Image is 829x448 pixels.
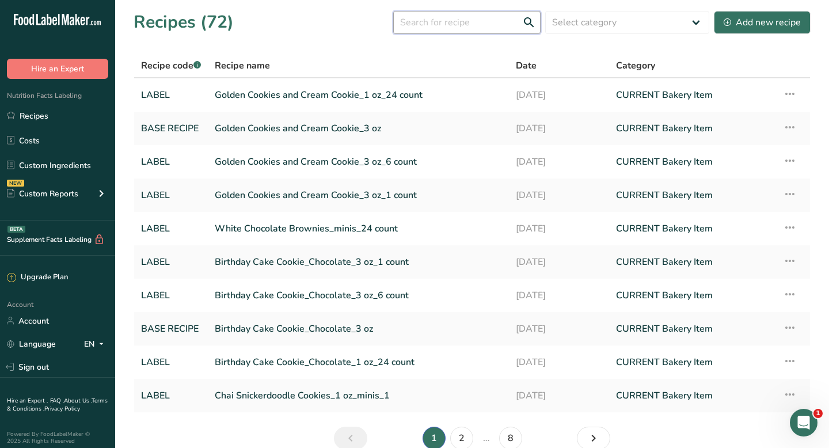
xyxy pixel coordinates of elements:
[84,337,108,351] div: EN
[616,217,769,241] a: CURRENT Bakery Item
[215,83,502,107] a: Golden Cookies and Cream Cookie_1 oz_24 count
[616,183,769,207] a: CURRENT Bakery Item
[516,384,602,408] a: [DATE]
[714,11,811,34] button: Add new recipe
[141,59,201,72] span: Recipe code
[64,397,92,405] a: About Us .
[141,83,201,107] a: LABEL
[215,217,502,241] a: White Chocolate Brownies_minis_24 count
[44,405,80,413] a: Privacy Policy
[141,150,201,174] a: LABEL
[516,317,602,341] a: [DATE]
[141,283,201,307] a: LABEL
[616,59,655,73] span: Category
[516,83,602,107] a: [DATE]
[7,431,108,445] div: Powered By FoodLabelMaker © 2025 All Rights Reserved
[141,384,201,408] a: LABEL
[7,180,24,187] div: NEW
[50,397,64,405] a: FAQ .
[616,250,769,274] a: CURRENT Bakery Item
[516,116,602,141] a: [DATE]
[215,350,502,374] a: Birthday Cake Cookie_Chocolate_1 oz_24 count
[393,11,541,34] input: Search for recipe
[215,150,502,174] a: Golden Cookies and Cream Cookie_3 oz_6 count
[215,317,502,341] a: Birthday Cake Cookie_Chocolate_3 oz
[616,283,769,307] a: CURRENT Bakery Item
[215,59,270,73] span: Recipe name
[516,250,602,274] a: [DATE]
[7,188,78,200] div: Custom Reports
[141,350,201,374] a: LABEL
[7,59,108,79] button: Hire an Expert
[134,9,234,35] h1: Recipes (72)
[724,16,801,29] div: Add new recipe
[7,272,68,283] div: Upgrade Plan
[516,350,602,374] a: [DATE]
[141,217,201,241] a: LABEL
[516,59,537,73] span: Date
[7,226,25,233] div: BETA
[616,384,769,408] a: CURRENT Bakery Item
[516,183,602,207] a: [DATE]
[616,116,769,141] a: CURRENT Bakery Item
[215,283,502,307] a: Birthday Cake Cookie_Chocolate_3 oz_6 count
[813,409,823,418] span: 1
[215,116,502,141] a: Golden Cookies and Cream Cookie_3 oz
[7,334,56,354] a: Language
[790,409,817,436] iframe: Intercom live chat
[141,250,201,274] a: LABEL
[516,150,602,174] a: [DATE]
[616,350,769,374] a: CURRENT Bakery Item
[7,397,48,405] a: Hire an Expert .
[516,283,602,307] a: [DATE]
[616,317,769,341] a: CURRENT Bakery Item
[215,384,502,408] a: Chai Snickerdoodle Cookies_1 oz_minis_1
[141,116,201,141] a: BASE RECIPE
[616,150,769,174] a: CURRENT Bakery Item
[215,183,502,207] a: Golden Cookies and Cream Cookie_3 oz_1 count
[516,217,602,241] a: [DATE]
[141,317,201,341] a: BASE RECIPE
[141,183,201,207] a: LABEL
[215,250,502,274] a: Birthday Cake Cookie_Chocolate_3 oz_1 count
[7,397,108,413] a: Terms & Conditions .
[616,83,769,107] a: CURRENT Bakery Item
